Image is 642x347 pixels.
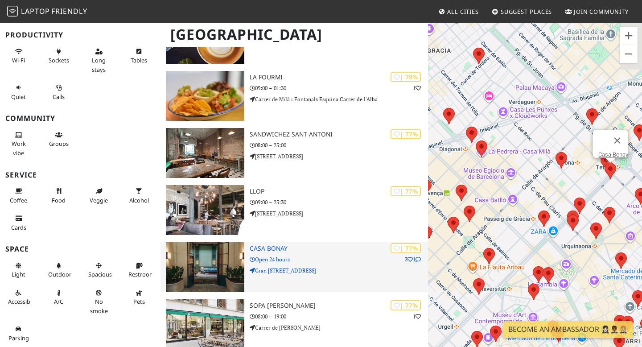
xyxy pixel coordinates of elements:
a: Join Community [561,4,632,20]
h3: Productivity [5,31,155,39]
button: Light [5,258,32,282]
h3: La Fourmi [250,74,428,81]
span: Spacious [88,270,112,278]
p: 09:00 – 01:30 [250,84,428,92]
span: People working [12,140,26,157]
span: Friendly [51,6,87,16]
p: [STREET_ADDRESS] [250,209,428,218]
span: Credit cards [11,223,26,231]
h3: Community [5,114,155,123]
span: Pet friendly [133,297,145,306]
div: | 77% [391,129,421,139]
h3: Service [5,171,155,179]
p: Carrer de Milà i Fontanals Esquina Carrer de l'Alba [250,95,428,103]
img: Llop [166,185,244,235]
img: LaptopFriendly [7,6,18,17]
a: La Fourmi | 78% 1 La Fourmi 09:00 – 01:30 Carrer de Milà i Fontanals Esquina Carrer de l'Alba [160,71,428,121]
span: All Cities [447,8,479,16]
span: Long stays [92,56,106,73]
button: Accessible [5,285,32,309]
p: 1 [413,312,421,321]
span: Coffee [10,196,27,204]
button: Groups [45,128,72,151]
span: Video/audio calls [53,93,65,101]
button: Cards [5,211,32,235]
span: Air conditioned [54,297,63,306]
button: Coffee [5,184,32,207]
span: Accessible [8,297,35,306]
h3: Casa Bonay [250,245,428,252]
h3: Llop [250,188,428,195]
a: LaptopFriendly LaptopFriendly [7,4,87,20]
p: 08:00 – 23:00 [250,141,428,149]
h1: [GEOGRAPHIC_DATA] [163,22,426,47]
button: No smoke [86,285,112,318]
p: 09:00 – 23:30 [250,198,428,207]
span: Alcohol [129,196,149,204]
span: Suggest Places [501,8,552,16]
span: Outdoor area [48,270,71,278]
img: SandwiChez Sant Antoni [166,128,244,178]
span: Join Community [574,8,629,16]
button: Parking [5,322,32,345]
a: Casa Bonay | 77% 31 Casa Bonay Open 24 hours Gran [STREET_ADDRESS] [160,242,428,292]
span: Power sockets [49,56,69,64]
h3: Sopa [PERSON_NAME] [250,302,428,310]
span: Quiet [11,93,26,101]
button: Long stays [86,44,112,77]
button: Alejar [620,45,638,63]
p: Open 24 hours [250,255,428,264]
span: Work-friendly tables [131,56,147,64]
button: Acercar [620,27,638,45]
p: [STREET_ADDRESS] [250,152,428,161]
span: Restroom [128,270,155,278]
a: All Cities [435,4,482,20]
a: Llop | 77% Llop 09:00 – 23:30 [STREET_ADDRESS] [160,185,428,235]
a: SandwiChez Sant Antoni | 77% SandwiChez Sant Antoni 08:00 – 23:00 [STREET_ADDRESS] [160,128,428,178]
button: Alcohol [126,184,152,207]
button: Calls [45,80,72,104]
a: Casa Bonay [598,151,628,158]
p: 3 1 [405,255,421,264]
div: | 77% [391,243,421,253]
button: A/C [45,285,72,309]
span: Food [52,196,66,204]
span: Laptop [21,6,50,16]
h3: Space [5,245,155,253]
button: Outdoor [45,258,72,282]
span: Group tables [49,140,69,148]
span: Smoke free [90,297,108,314]
div: | 77% [391,186,421,196]
button: Wi-Fi [5,44,32,68]
button: Tables [126,44,152,68]
button: Veggie [86,184,112,207]
button: Cerrar [607,130,628,151]
img: La Fourmi [166,71,244,121]
a: Become an Ambassador 🤵🏻‍♀️🤵🏾‍♂️🤵🏼‍♀️ [503,321,633,338]
button: Pets [126,285,152,309]
div: | 78% [391,72,421,82]
button: Spacious [86,258,112,282]
p: 08:00 – 19:00 [250,312,428,321]
span: Stable Wi-Fi [12,56,25,64]
h3: SandwiChez Sant Antoni [250,131,428,138]
span: Parking [8,334,29,342]
p: 1 [413,84,421,92]
button: Sockets [45,44,72,68]
div: | 77% [391,300,421,310]
button: Food [45,184,72,207]
span: Natural light [12,270,25,278]
a: Suggest Places [488,4,556,20]
button: Restroom [126,258,152,282]
img: Casa Bonay [166,242,244,292]
button: Quiet [5,80,32,104]
span: Veggie [90,196,108,204]
button: Work vibe [5,128,32,160]
p: Carrer de [PERSON_NAME] [250,323,428,332]
p: Gran [STREET_ADDRESS] [250,266,428,275]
